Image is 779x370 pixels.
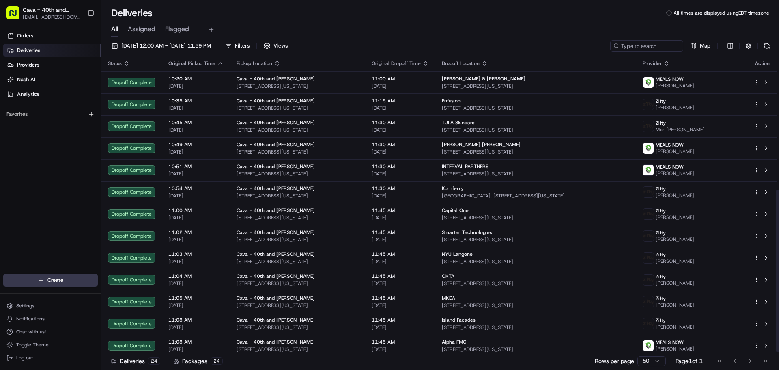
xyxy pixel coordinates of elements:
[17,91,39,98] span: Analytics
[237,229,315,236] span: Cava - 40th and [PERSON_NAME]
[442,273,454,279] span: OKTA
[168,295,224,301] span: 11:05 AM
[3,300,98,312] button: Settings
[237,105,359,111] span: [STREET_ADDRESS][US_STATE]
[237,236,359,243] span: [STREET_ADDRESS][US_STATE]
[686,40,714,52] button: Map
[237,83,359,89] span: [STREET_ADDRESS][US_STATE]
[168,127,224,133] span: [DATE]
[237,171,359,177] span: [STREET_ADDRESS][US_STATE]
[656,120,666,126] span: Zifty
[148,357,160,365] div: 24
[372,302,429,309] span: [DATE]
[656,126,705,133] span: Mor [PERSON_NAME]
[656,302,694,308] span: [PERSON_NAME]
[3,88,101,101] a: Analytics
[3,326,98,338] button: Chat with us!
[168,280,224,287] span: [DATE]
[656,236,694,242] span: [PERSON_NAME]
[656,258,694,264] span: [PERSON_NAME]
[442,171,630,177] span: [STREET_ADDRESS][US_STATE]
[643,253,654,263] img: zifty-logo-trans-sq.png
[372,251,429,257] span: 11:45 AM
[168,324,224,331] span: [DATE]
[372,185,429,192] span: 11:30 AM
[16,303,34,309] span: Settings
[23,14,81,20] span: [EMAIL_ADDRESS][DOMAIN_NAME]
[442,83,630,89] span: [STREET_ADDRESS][US_STATE]
[754,60,771,67] div: Action
[168,229,224,236] span: 11:02 AM
[643,60,662,67] span: Provider
[372,258,429,265] span: [DATE]
[237,317,315,323] span: Cava - 40th and [PERSON_NAME]
[442,193,630,199] span: [GEOGRAPHIC_DATA], [STREET_ADDRESS][US_STATE]
[372,83,429,89] span: [DATE]
[23,6,81,14] span: Cava - 40th and [PERSON_NAME]
[17,47,40,54] span: Deliveries
[16,316,45,322] span: Notifications
[237,280,359,287] span: [STREET_ADDRESS][US_STATE]
[237,119,315,126] span: Cava - 40th and [PERSON_NAME]
[656,170,694,177] span: [PERSON_NAME]
[168,119,224,126] span: 10:45 AM
[237,295,315,301] span: Cava - 40th and [PERSON_NAME]
[656,208,666,214] span: Zifty
[372,339,429,345] span: 11:45 AM
[656,148,694,155] span: [PERSON_NAME]
[372,141,429,148] span: 11:30 AM
[643,99,654,110] img: zifty-logo-trans-sq.png
[3,58,101,71] a: Providers
[168,302,224,309] span: [DATE]
[442,317,476,323] span: Island Facades
[761,40,773,52] button: Refresh
[442,60,480,67] span: Dropoff Location
[237,141,315,148] span: Cava - 40th and [PERSON_NAME]
[168,149,224,155] span: [DATE]
[168,258,224,265] span: [DATE]
[111,6,153,19] h1: Deliveries
[442,302,630,309] span: [STREET_ADDRESS][US_STATE]
[442,127,630,133] span: [STREET_ADDRESS][US_STATE]
[372,280,429,287] span: [DATE]
[372,214,429,221] span: [DATE]
[17,61,39,69] span: Providers
[168,339,224,345] span: 11:08 AM
[442,149,630,155] span: [STREET_ADDRESS][US_STATE]
[16,355,33,361] span: Log out
[237,163,315,170] span: Cava - 40th and [PERSON_NAME]
[174,357,223,365] div: Packages
[168,185,224,192] span: 10:54 AM
[237,258,359,265] span: [STREET_ADDRESS][US_STATE]
[168,236,224,243] span: [DATE]
[168,60,215,67] span: Original Pickup Time
[372,229,429,236] span: 11:45 AM
[222,40,253,52] button: Filters
[643,209,654,219] img: zifty-logo-trans-sq.png
[16,342,49,348] span: Toggle Theme
[235,42,250,50] span: Filters
[372,76,429,82] span: 11:00 AM
[372,163,429,170] span: 11:30 AM
[656,214,694,221] span: [PERSON_NAME]
[237,76,315,82] span: Cava - 40th and [PERSON_NAME]
[168,251,224,257] span: 11:03 AM
[643,340,654,351] img: melas_now_logo.png
[237,273,315,279] span: Cava - 40th and [PERSON_NAME]
[656,192,694,199] span: [PERSON_NAME]
[372,317,429,323] span: 11:45 AM
[372,171,429,177] span: [DATE]
[372,97,429,104] span: 11:15 AM
[442,324,630,331] span: [STREET_ADDRESS][US_STATE]
[442,185,464,192] span: Kornferry
[111,357,160,365] div: Deliveries
[442,258,630,265] span: [STREET_ADDRESS][US_STATE]
[442,163,488,170] span: INTERVAL PARTNERS
[237,207,315,214] span: Cava - 40th and [PERSON_NAME]
[643,121,654,132] img: zifty-logo-trans-sq.png
[211,357,223,365] div: 24
[442,295,455,301] span: MKDA
[442,76,525,82] span: [PERSON_NAME] & [PERSON_NAME]
[442,141,521,148] span: [PERSON_NAME] [PERSON_NAME]
[656,273,666,280] span: Zifty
